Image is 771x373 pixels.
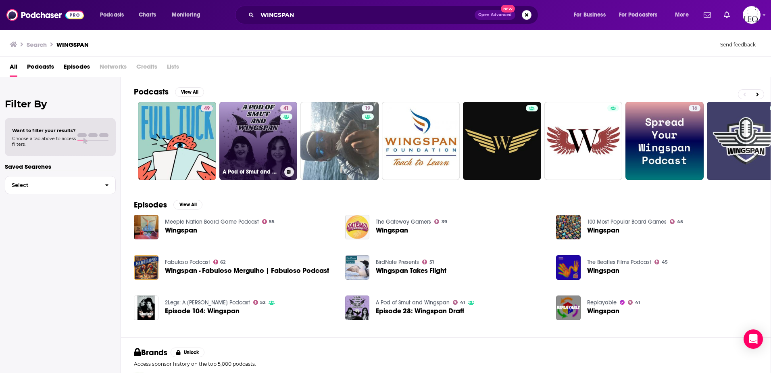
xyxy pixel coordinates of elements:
h3: WINGSPAN [56,41,89,48]
div: Search podcasts, credits, & more... [243,6,546,24]
a: Episodes [64,60,90,77]
h2: Brands [134,348,167,358]
a: 62 [213,260,226,264]
span: For Business [574,9,606,21]
img: Wingspan [556,215,581,239]
span: 39 [442,220,447,224]
a: 41 [453,300,465,305]
a: 52 [253,300,266,305]
span: More [675,9,689,21]
p: Access sponsor history on the top 5,000 podcasts. [134,361,758,367]
a: 41A Pod of Smut and Wingspan [219,102,298,180]
a: Episode 28: Wingspan Draft [376,308,464,314]
span: For Podcasters [619,9,658,21]
a: 41 [280,105,292,111]
a: 45 [670,219,683,224]
a: A Pod of Smut and Wingspan [376,299,450,306]
a: Replayable [587,299,617,306]
a: 51 [422,260,434,264]
button: open menu [94,8,134,21]
img: Wingspan [556,295,581,320]
img: Wingspan - Fabuloso Mergulho | Fabuloso Podcast [134,255,158,280]
img: Wingspan [345,215,370,239]
p: Saved Searches [5,163,116,170]
a: 45 [654,260,668,264]
a: Fabuloso Podcast [165,259,210,266]
span: Podcasts [100,9,124,21]
a: 49 [201,105,213,111]
a: 19 [300,102,379,180]
span: Open Advanced [478,13,512,17]
span: 51 [429,260,434,264]
button: open menu [669,8,699,21]
h2: Episodes [134,200,167,210]
a: Charts [133,8,161,21]
span: Monitoring [172,9,200,21]
img: Episode 104: Wingspan [134,295,158,320]
span: Wingspan [165,227,197,234]
div: Open Intercom Messenger [744,329,763,349]
a: Wingspan [587,308,619,314]
span: Wingspan [376,227,408,234]
span: 55 [269,220,275,224]
button: Send feedback [718,41,758,48]
span: Networks [100,60,127,77]
button: Select [5,176,116,194]
a: 55 [262,219,275,224]
span: Logged in as LeoPR [743,6,761,24]
span: 49 [204,105,210,113]
a: Wingspan [587,227,619,234]
a: All [10,60,17,77]
span: Charts [139,9,156,21]
span: New [501,5,515,13]
button: open menu [614,8,669,21]
button: open menu [568,8,616,21]
a: 2Legs: A Paul McCartney Podcast [165,299,250,306]
a: The Beatles Films Podcast [587,259,651,266]
span: Podcasts [27,60,54,77]
img: User Profile [743,6,761,24]
a: Show notifications dropdown [721,8,733,22]
button: Open AdvancedNew [475,10,515,20]
img: Wingspan Takes Flight [345,255,370,280]
span: 62 [220,260,225,264]
span: 45 [662,260,668,264]
a: 41 [628,300,640,305]
a: Episode 104: Wingspan [165,308,240,314]
a: 49 [138,102,216,180]
span: 41 [635,301,640,304]
a: Episode 28: Wingspan Draft [345,295,370,320]
h2: Podcasts [134,87,169,97]
span: 41 [460,301,465,304]
a: Wingspan [587,267,619,274]
span: 52 [260,301,265,304]
h3: A Pod of Smut and Wingspan [223,168,281,175]
a: 100 Most Popular Board Games [587,218,667,225]
button: View All [175,87,204,97]
button: View All [173,200,202,210]
a: Wingspan - Fabuloso Mergulho | Fabuloso Podcast [165,267,329,274]
a: Wingspan [556,255,581,280]
span: Want to filter your results? [12,128,76,133]
span: Lists [167,60,179,77]
span: 19 [365,105,370,113]
a: PodcastsView All [134,87,204,97]
button: open menu [166,8,211,21]
a: Podchaser - Follow, Share and Rate Podcasts [6,7,84,23]
a: The Gateway Gamers [376,218,431,225]
span: 45 [677,220,683,224]
a: 19 [362,105,373,111]
a: Wingspan Takes Flight [376,267,446,274]
input: Search podcasts, credits, & more... [257,8,475,21]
